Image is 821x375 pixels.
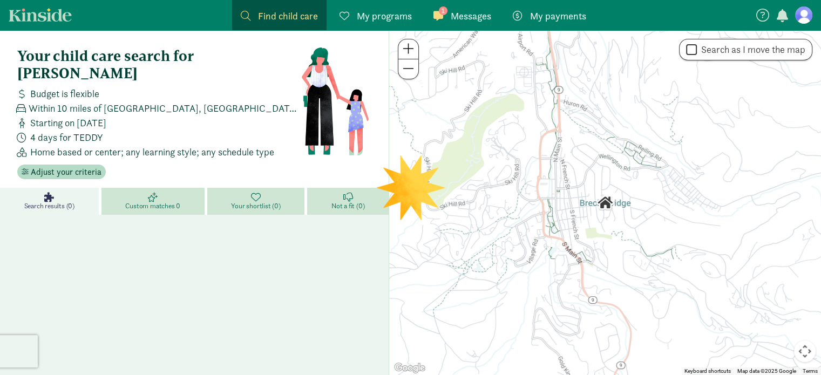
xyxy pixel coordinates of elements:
button: Keyboard shortcuts [684,367,731,375]
span: 1 [439,6,447,15]
a: Custom matches 0 [101,188,207,215]
a: Your shortlist (0) [207,188,308,215]
a: Kinside [9,8,72,22]
span: Adjust your criteria [31,166,101,179]
div: Click to see details [592,189,619,216]
span: Your shortlist (0) [231,202,280,210]
img: Google [392,361,428,375]
span: Budget is flexible [30,86,99,101]
span: Custom matches 0 [125,202,180,210]
a: Open this area in Google Maps (opens a new window) [392,361,428,375]
span: My payments [530,9,586,23]
span: Find child care [258,9,318,23]
span: Home based or center; any learning style; any schedule type [30,145,274,159]
h4: Your child care search for [PERSON_NAME] [17,47,301,82]
span: Within 10 miles of [GEOGRAPHIC_DATA], [GEOGRAPHIC_DATA] 80424 [29,101,301,115]
a: Not a fit (0) [307,188,389,215]
label: Search as I move the map [697,43,805,56]
button: Map camera controls [794,340,816,362]
span: 4 days for TEDDY [30,130,103,145]
span: Starting on [DATE] [30,115,106,130]
span: Map data ©2025 Google [737,368,796,374]
span: Search results (0) [24,202,74,210]
span: Not a fit (0) [331,202,364,210]
span: My programs [357,9,412,23]
a: Terms [803,368,818,374]
button: Adjust your criteria [17,165,106,180]
span: Messages [451,9,491,23]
